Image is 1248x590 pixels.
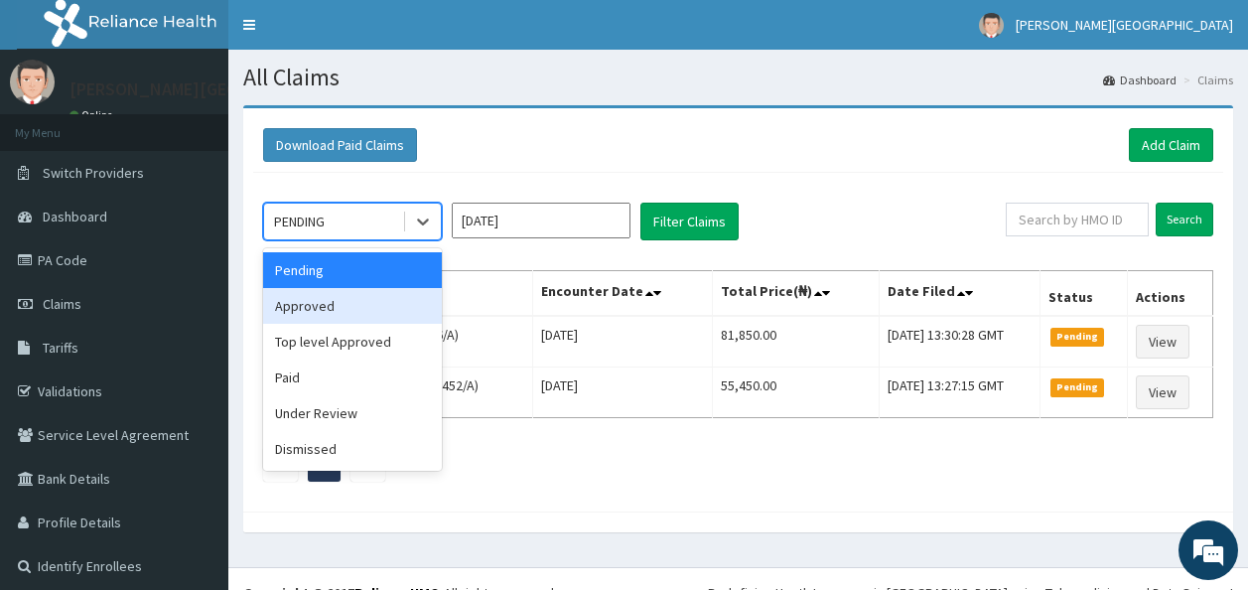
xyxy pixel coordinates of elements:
[533,271,713,317] th: Encounter Date
[533,316,713,368] td: [DATE]
[263,324,442,360] div: Top level Approved
[263,431,442,467] div: Dismissed
[43,295,81,313] span: Claims
[713,316,880,368] td: 81,850.00
[43,164,144,182] span: Switch Providers
[640,203,739,240] button: Filter Claims
[263,288,442,324] div: Approved
[10,60,55,104] img: User Image
[1179,72,1233,88] li: Claims
[43,339,78,357] span: Tariffs
[1156,203,1213,236] input: Search
[713,271,880,317] th: Total Price(₦)
[879,271,1040,317] th: Date Filed
[1050,328,1105,346] span: Pending
[1006,203,1149,236] input: Search by HMO ID
[263,395,442,431] div: Under Review
[879,368,1040,418] td: [DATE] 13:27:15 GMT
[1129,128,1213,162] a: Add Claim
[263,128,417,162] button: Download Paid Claims
[1128,271,1213,317] th: Actions
[713,368,880,418] td: 55,450.00
[1136,325,1189,359] a: View
[452,203,630,238] input: Select Month and Year
[1040,271,1128,317] th: Status
[1016,16,1233,34] span: [PERSON_NAME][GEOGRAPHIC_DATA]
[533,368,713,418] td: [DATE]
[243,65,1233,90] h1: All Claims
[69,80,363,98] p: [PERSON_NAME][GEOGRAPHIC_DATA]
[263,252,442,288] div: Pending
[263,360,442,395] div: Paid
[979,13,1004,38] img: User Image
[1136,375,1189,409] a: View
[1103,72,1177,88] a: Dashboard
[43,208,107,225] span: Dashboard
[879,316,1040,368] td: [DATE] 13:30:28 GMT
[1050,378,1105,396] span: Pending
[69,108,117,122] a: Online
[274,212,325,231] div: PENDING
